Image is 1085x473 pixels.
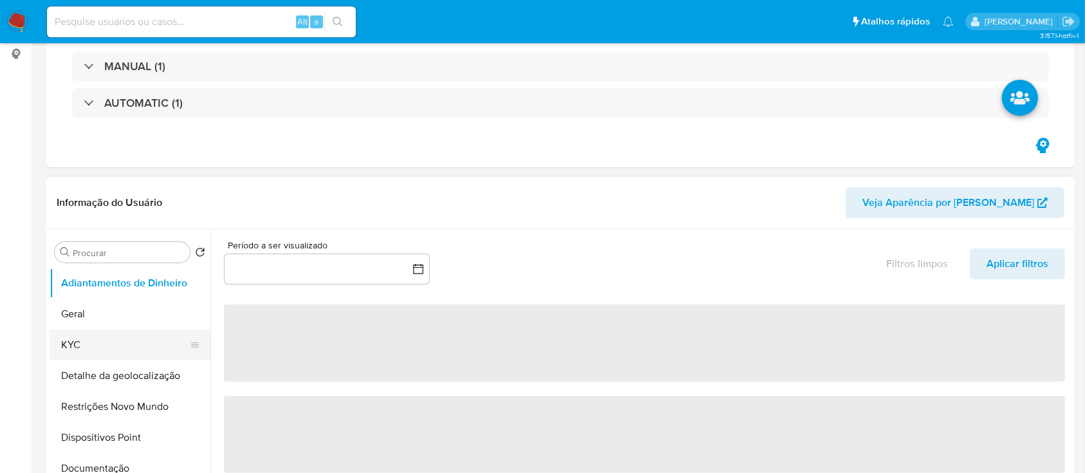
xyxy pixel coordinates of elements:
[47,14,356,30] input: Pesquise usuários ou casos...
[50,360,210,391] button: Detalhe da geolocalização
[324,13,351,31] button: search-icon
[297,15,308,28] span: Alt
[315,15,319,28] span: s
[104,96,183,110] h3: AUTOMATIC (1)
[104,59,165,73] h3: MANUAL (1)
[195,247,205,261] button: Retornar ao pedido padrão
[846,187,1064,218] button: Veja Aparência por [PERSON_NAME]
[57,196,162,209] h1: Informação do Usuário
[72,51,1049,81] div: MANUAL (1)
[50,329,200,360] button: KYC
[1062,15,1075,28] a: Sair
[862,187,1034,218] span: Veja Aparência por [PERSON_NAME]
[1040,30,1079,41] span: 3.157.1-hotfix-1
[943,16,954,27] a: Notificações
[50,422,210,453] button: Dispositivos Point
[861,15,930,28] span: Atalhos rápidos
[985,15,1057,28] p: carlos.guerra@mercadopago.com.br
[60,247,70,257] button: Procurar
[50,268,210,299] button: Adiantamentos de Dinheiro
[50,391,210,422] button: Restrições Novo Mundo
[50,299,210,329] button: Geral
[72,88,1049,118] div: AUTOMATIC (1)
[73,247,185,259] input: Procurar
